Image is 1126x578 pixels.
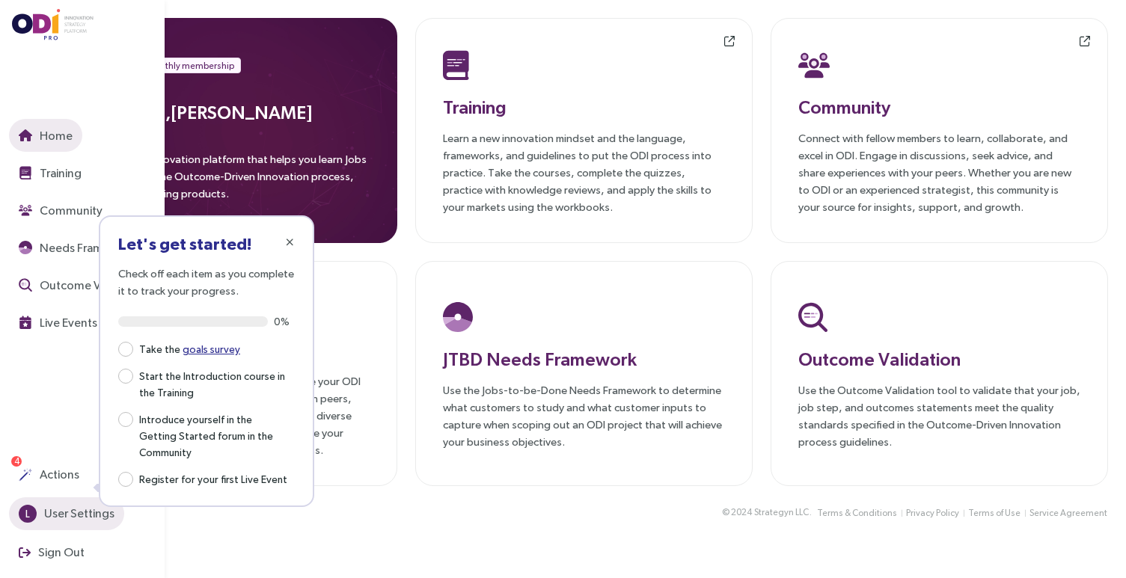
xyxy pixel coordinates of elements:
span: Home [37,126,73,145]
h3: Outcome Validation [798,345,1080,372]
p: Use the Outcome Validation tool to validate that your job, job step, and outcomes statements meet... [798,381,1080,450]
h3: Community [798,93,1080,120]
span: Strategyn LLC [754,505,809,520]
img: Outcome Validation [798,302,827,332]
h3: Training [443,93,725,120]
span: Take the [133,339,246,357]
span: Sign Out [35,543,85,562]
button: Sign Out [9,536,94,569]
span: L [25,505,30,523]
img: Outcome Validation [19,278,32,292]
span: Live Events [37,313,97,332]
span: Terms & Conditions [817,506,897,520]
button: Live Events [9,306,107,339]
button: Home [9,119,82,152]
span: Training [37,164,82,182]
img: Community [19,203,32,217]
button: Strategyn LLC [753,505,810,520]
h3: Let's get started! [118,235,295,253]
img: Community [798,50,830,80]
button: Privacy Policy [905,505,960,521]
span: Introduce yourself in the Getting Started forum in the Community [133,410,295,461]
span: Community [37,201,102,220]
img: Training [19,166,32,179]
a: goals survey [183,343,240,355]
img: Actions [19,468,32,482]
button: Terms of Use [967,505,1021,521]
span: Actions [37,465,79,484]
button: Training [9,156,91,189]
div: © 2024 . [722,505,812,520]
span: Start the Introduction course in the Training [133,366,295,401]
span: Terms of Use [968,506,1021,520]
span: Outcome Validation [37,276,147,295]
img: JTBD Needs Platform [443,302,473,332]
span: Monthly membership [147,58,234,73]
p: Use the Jobs-to-be-Done Needs Framework to determine what customers to study and what customer in... [443,381,725,450]
h3: Welcome, [PERSON_NAME] [87,99,370,126]
p: Connect with fellow members to learn, collaborate, and excel in ODI. Engage in discussions, seek ... [798,129,1080,215]
button: LUser Settings [9,497,124,530]
sup: 4 [11,456,22,467]
button: Terms & Conditions [816,505,898,521]
span: 4 [14,456,19,467]
span: Needs Framework [37,239,136,257]
button: Service Agreement [1029,505,1108,521]
span: Privacy Policy [906,506,959,520]
button: Actions [9,458,89,491]
h3: JTBD Needs Framework [443,345,725,372]
span: Register for your first Live Event [133,470,293,488]
img: Training [443,50,469,80]
img: JTBD Needs Framework [19,241,32,254]
button: Community [9,194,112,227]
span: User Settings [41,504,114,523]
p: Learn a new innovation mindset and the language, frameworks, and guidelines to put the ODI proces... [443,129,725,215]
img: Live Events [19,316,32,329]
img: ODIpro [12,9,94,40]
span: Service Agreement [1029,506,1107,520]
p: Check off each item as you complete it to track your progress. [118,265,295,299]
button: Needs Framework [9,231,146,264]
p: ODIpro is an innovation platform that helps you learn Jobs Theory, apply the Outcome-Driven Innov... [87,150,370,211]
button: Outcome Validation [9,268,156,301]
span: 0% [274,316,295,327]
